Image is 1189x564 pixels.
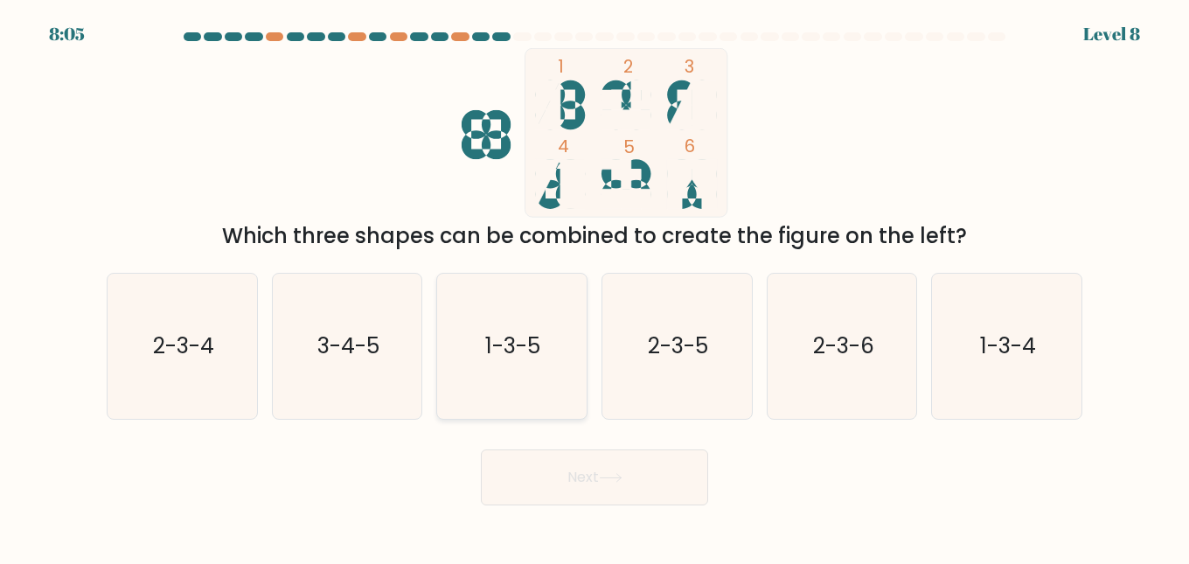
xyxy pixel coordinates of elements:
[685,54,694,79] tspan: 3
[317,331,379,361] text: 3-4-5
[648,331,708,361] text: 2-3-5
[980,331,1036,361] text: 1-3-4
[623,54,633,79] tspan: 2
[558,54,564,79] tspan: 1
[153,331,214,361] text: 2-3-4
[685,134,695,158] tspan: 6
[1083,21,1140,47] div: Level 8
[813,331,874,361] text: 2-3-6
[558,134,569,158] tspan: 4
[481,449,708,505] button: Next
[117,220,1072,252] div: Which three shapes can be combined to create the figure on the left?
[623,135,635,159] tspan: 5
[49,21,85,47] div: 8:05
[486,331,541,361] text: 1-3-5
